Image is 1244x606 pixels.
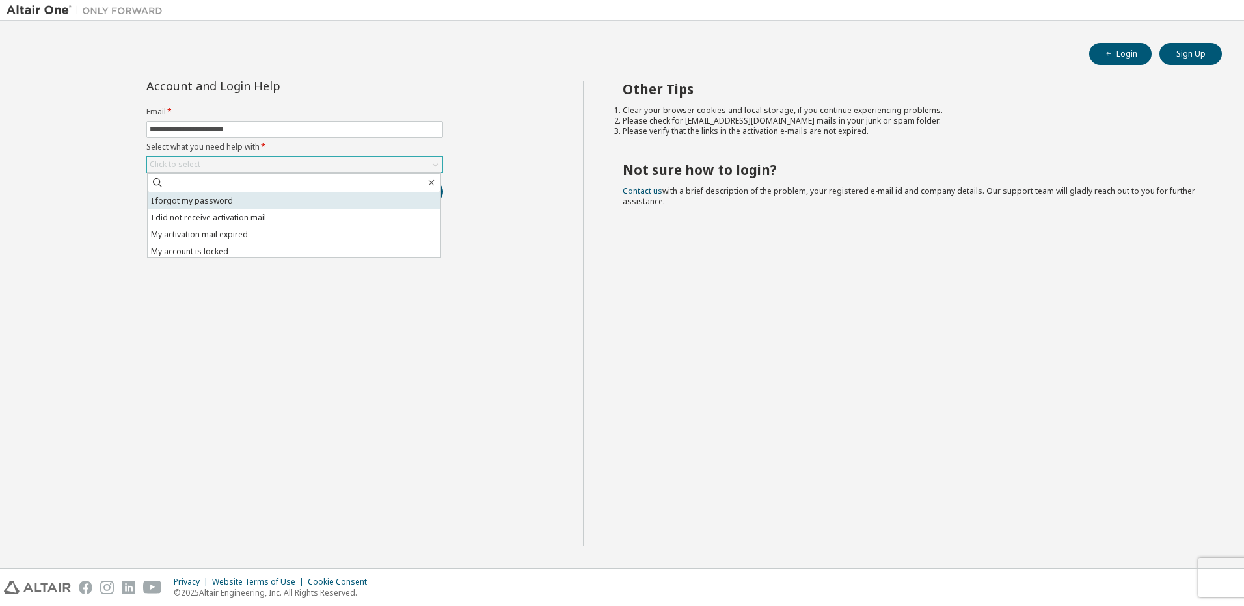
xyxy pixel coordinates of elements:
[623,126,1199,137] li: Please verify that the links in the activation e-mails are not expired.
[623,185,1195,207] span: with a brief description of the problem, your registered e-mail id and company details. Our suppo...
[150,159,200,170] div: Click to select
[147,157,442,172] div: Click to select
[308,577,375,587] div: Cookie Consent
[1159,43,1222,65] button: Sign Up
[122,581,135,594] img: linkedin.svg
[4,581,71,594] img: altair_logo.svg
[1089,43,1152,65] button: Login
[623,105,1199,116] li: Clear your browser cookies and local storage, if you continue experiencing problems.
[146,81,384,91] div: Account and Login Help
[212,577,308,587] div: Website Terms of Use
[623,185,662,196] a: Contact us
[146,107,443,117] label: Email
[143,581,162,594] img: youtube.svg
[146,142,443,152] label: Select what you need help with
[7,4,169,17] img: Altair One
[623,116,1199,126] li: Please check for [EMAIL_ADDRESS][DOMAIN_NAME] mails in your junk or spam folder.
[623,161,1199,178] h2: Not sure how to login?
[148,192,440,209] li: I forgot my password
[100,581,114,594] img: instagram.svg
[174,577,212,587] div: Privacy
[174,587,375,598] p: © 2025 Altair Engineering, Inc. All Rights Reserved.
[79,581,92,594] img: facebook.svg
[623,81,1199,98] h2: Other Tips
